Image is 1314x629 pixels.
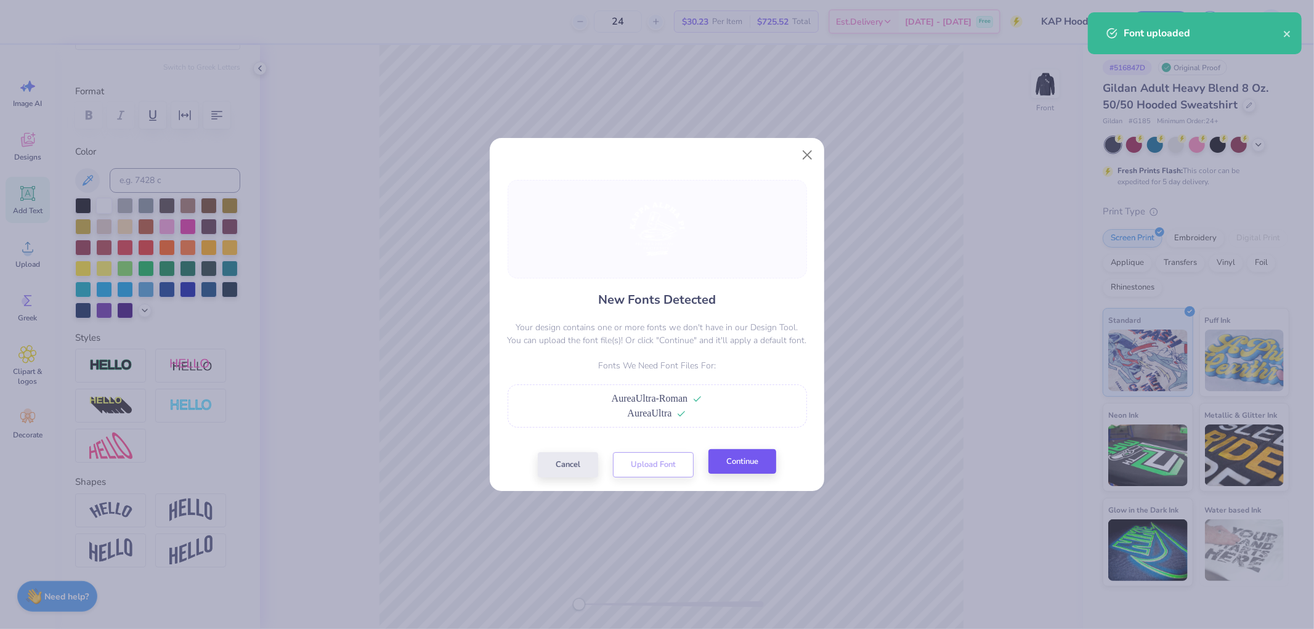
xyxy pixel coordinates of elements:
p: Your design contains one or more fonts we don't have in our Design Tool. You can upload the font ... [508,321,807,347]
button: Cancel [538,452,598,477]
h4: New Fonts Detected [598,291,716,309]
div: Font uploaded [1124,26,1283,41]
span: AureaUltra [628,408,672,418]
p: Fonts We Need Font Files For: [508,359,807,372]
button: Close [796,144,819,167]
button: close [1283,26,1292,41]
button: Continue [708,449,776,474]
span: AureaUltra-Roman [612,393,688,404]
